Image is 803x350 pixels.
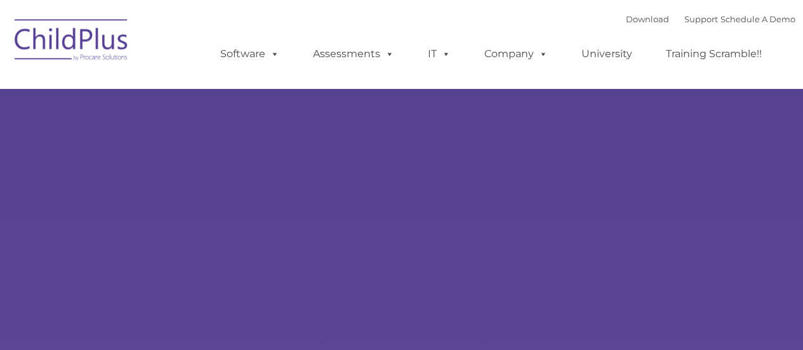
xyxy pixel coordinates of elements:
a: Download [626,14,669,24]
a: University [569,41,645,67]
a: Training Scramble!! [653,41,774,67]
font: | [626,14,795,24]
a: IT [415,41,463,67]
a: Company [472,41,561,67]
a: Schedule A Demo [720,14,795,24]
img: ChildPlus by Procare Solutions [8,10,135,74]
a: Assessments [300,41,407,67]
a: Support [684,14,718,24]
a: Software [208,41,292,67]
